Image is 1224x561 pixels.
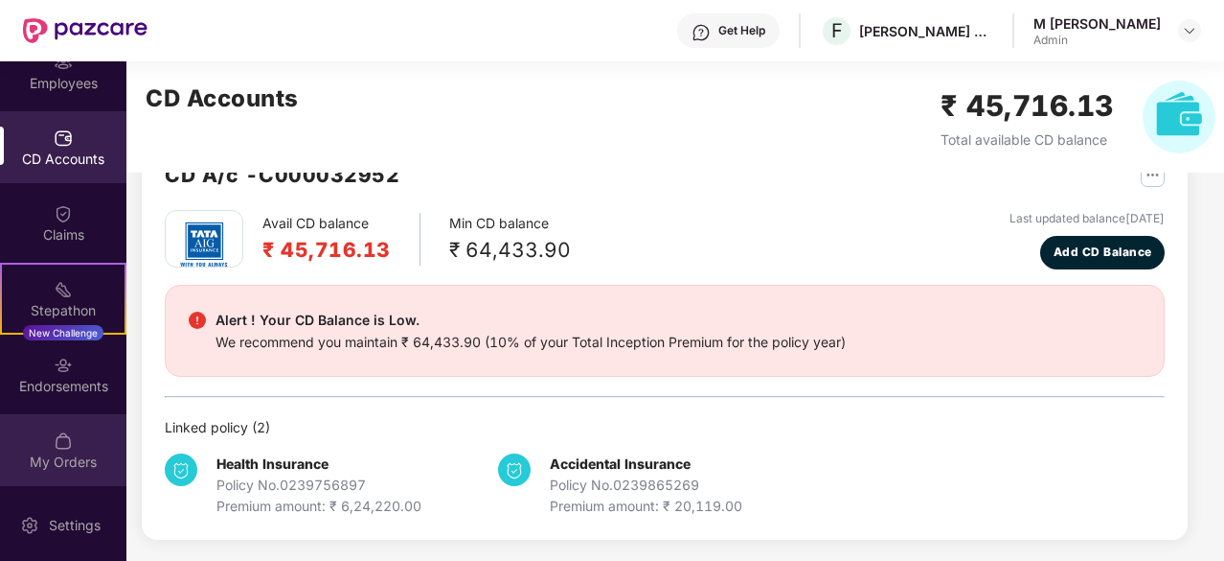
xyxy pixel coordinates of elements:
div: Admin [1033,33,1161,48]
div: Policy No. 0239756897 [216,475,421,496]
div: Premium amount: ₹ 6,24,220.00 [216,496,421,517]
div: Premium amount: ₹ 20,119.00 [550,496,742,517]
img: svg+xml;base64,PHN2ZyB4bWxucz0iaHR0cDovL3d3dy53My5vcmcvMjAwMC9zdmciIHdpZHRoPSIzNCIgaGVpZ2h0PSIzNC... [165,454,197,486]
img: svg+xml;base64,PHN2ZyBpZD0iU2V0dGluZy0yMHgyMCIgeG1sbnM9Imh0dHA6Ly93d3cudzMub3JnLzIwMDAvc3ZnIiB3aW... [20,516,39,535]
img: svg+xml;base64,PHN2ZyBpZD0iRGFuZ2VyX2FsZXJ0IiBkYXRhLW5hbWU9IkRhbmdlciBhbGVydCIgeG1sbnM9Imh0dHA6Ly... [189,312,206,329]
img: svg+xml;base64,PHN2ZyB4bWxucz0iaHR0cDovL3d3dy53My5vcmcvMjAwMC9zdmciIHdpZHRoPSIyMSIgaGVpZ2h0PSIyMC... [54,280,73,299]
div: [PERSON_NAME] & [PERSON_NAME] Labs Private Limited [859,22,993,40]
img: tatag.png [170,211,238,278]
div: Get Help [718,23,765,38]
img: svg+xml;base64,PHN2ZyB4bWxucz0iaHR0cDovL3d3dy53My5vcmcvMjAwMC9zdmciIHdpZHRoPSIyNSIgaGVpZ2h0PSIyNS... [1141,163,1165,187]
span: F [831,19,843,42]
div: Linked policy ( 2 ) [165,417,1165,438]
img: svg+xml;base64,PHN2ZyBpZD0iRW1wbG95ZWVzIiB4bWxucz0iaHR0cDovL3d3dy53My5vcmcvMjAwMC9zdmciIHdpZHRoPS... [54,53,73,72]
span: Add CD Balance [1054,244,1152,262]
div: ₹ 64,433.90 [449,234,571,266]
img: svg+xml;base64,PHN2ZyBpZD0iRHJvcGRvd24tMzJ4MzIiIHhtbG5zPSJodHRwOi8vd3d3LnczLm9yZy8yMDAwL3N2ZyIgd2... [1182,23,1197,38]
div: Policy No. 0239865269 [550,475,742,496]
div: M [PERSON_NAME] [1033,14,1161,33]
img: svg+xml;base64,PHN2ZyB4bWxucz0iaHR0cDovL3d3dy53My5vcmcvMjAwMC9zdmciIHdpZHRoPSIzNCIgaGVpZ2h0PSIzNC... [498,454,531,486]
h2: ₹ 45,716.13 [941,83,1114,129]
div: Stepathon [2,301,125,320]
div: New Challenge [23,325,103,340]
h2: ₹ 45,716.13 [262,234,391,266]
img: svg+xml;base64,PHN2ZyBpZD0iTXlfT3JkZXJzIiBkYXRhLW5hbWU9Ik15IE9yZGVycyIgeG1sbnM9Imh0dHA6Ly93d3cudz... [54,432,73,451]
h2: CD Accounts [146,81,299,117]
div: We recommend you maintain ₹ 64,433.90 (10% of your Total Inception Premium for the policy year) [215,332,846,353]
img: svg+xml;base64,PHN2ZyBpZD0iQ0RfQWNjb3VudHMiIGRhdGEtbmFtZT0iQ0QgQWNjb3VudHMiIHhtbG5zPSJodHRwOi8vd3... [54,129,73,148]
img: svg+xml;base64,PHN2ZyB4bWxucz0iaHR0cDovL3d3dy53My5vcmcvMjAwMC9zdmciIHhtbG5zOnhsaW5rPSJodHRwOi8vd3... [1143,81,1215,153]
button: Add CD Balance [1040,236,1165,269]
div: Last updated balance [DATE] [1009,210,1165,228]
b: Health Insurance [216,456,329,472]
b: Accidental Insurance [550,456,691,472]
img: svg+xml;base64,PHN2ZyBpZD0iQ2xhaW0iIHhtbG5zPSJodHRwOi8vd3d3LnczLm9yZy8yMDAwL3N2ZyIgd2lkdGg9IjIwIi... [54,204,73,223]
div: Alert ! Your CD Balance is Low. [215,309,846,332]
img: New Pazcare Logo [23,18,147,43]
div: Min CD balance [449,213,571,266]
div: Avail CD balance [262,213,420,266]
img: svg+xml;base64,PHN2ZyBpZD0iSGVscC0zMngzMiIgeG1sbnM9Imh0dHA6Ly93d3cudzMub3JnLzIwMDAvc3ZnIiB3aWR0aD... [691,23,711,42]
img: svg+xml;base64,PHN2ZyBpZD0iRW5kb3JzZW1lbnRzIiB4bWxucz0iaHR0cDovL3d3dy53My5vcmcvMjAwMC9zdmciIHdpZH... [54,356,73,375]
span: Total available CD balance [941,131,1107,148]
div: Settings [43,516,106,535]
h2: CD A/c - C000032952 [165,159,399,191]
